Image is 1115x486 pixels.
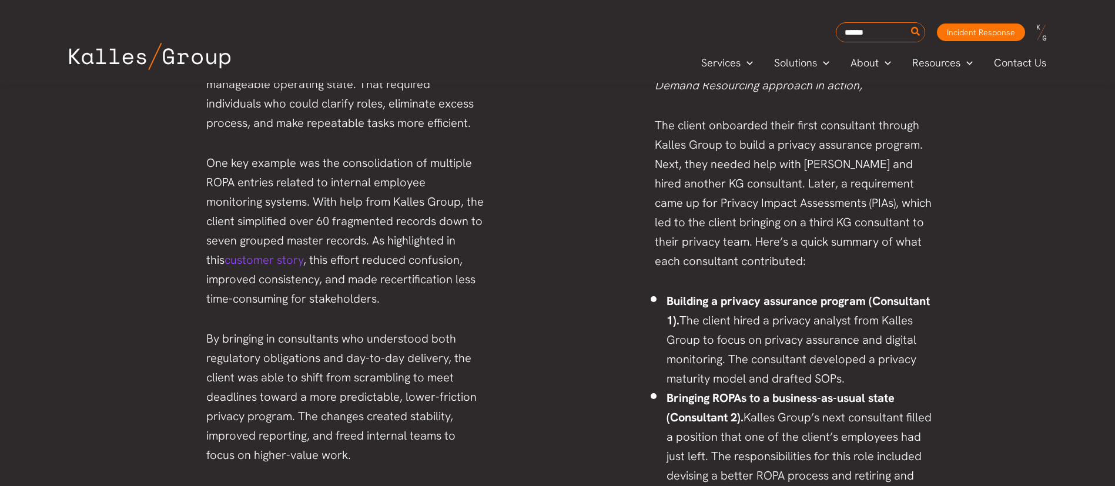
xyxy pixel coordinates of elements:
[655,118,932,269] span: The client onboarded their first consultant through Kalles Group to build a privacy assurance pro...
[741,54,753,72] span: Menu Toggle
[909,23,923,42] button: Search
[691,53,1057,72] nav: Primary Site Navigation
[667,293,930,328] span: Building a privacy assurance program (Consultant 1).
[937,24,1025,41] a: Incident Response
[667,313,916,386] span: The client hired a privacy analyst from Kalles Group to focus on privacy assurance and digital mo...
[655,58,927,93] em: (To see our full On-Demand Resourcing approach in action,
[206,153,484,309] p: One key example was the consolidation of multiple ROPA entries related to internal employee monit...
[225,252,303,267] a: customer story
[817,54,829,72] span: Menu Toggle
[983,54,1058,72] a: Contact Us
[206,329,484,465] p: By bringing in consultants who understood both regulatory obligations and day-to-day delivery, th...
[69,43,230,70] img: Kalles Group
[912,54,960,72] span: Resources
[902,54,983,72] a: ResourcesMenu Toggle
[840,54,902,72] a: AboutMenu Toggle
[994,54,1046,72] span: Contact Us
[691,54,764,72] a: ServicesMenu Toggle
[667,390,895,425] span: Bringing ROPAs to a business-as-usual state (Consultant 2).
[701,54,741,72] span: Services
[764,54,840,72] a: SolutionsMenu Toggle
[851,54,879,72] span: About
[774,54,817,72] span: Solutions
[879,54,891,72] span: Menu Toggle
[960,54,973,72] span: Menu Toggle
